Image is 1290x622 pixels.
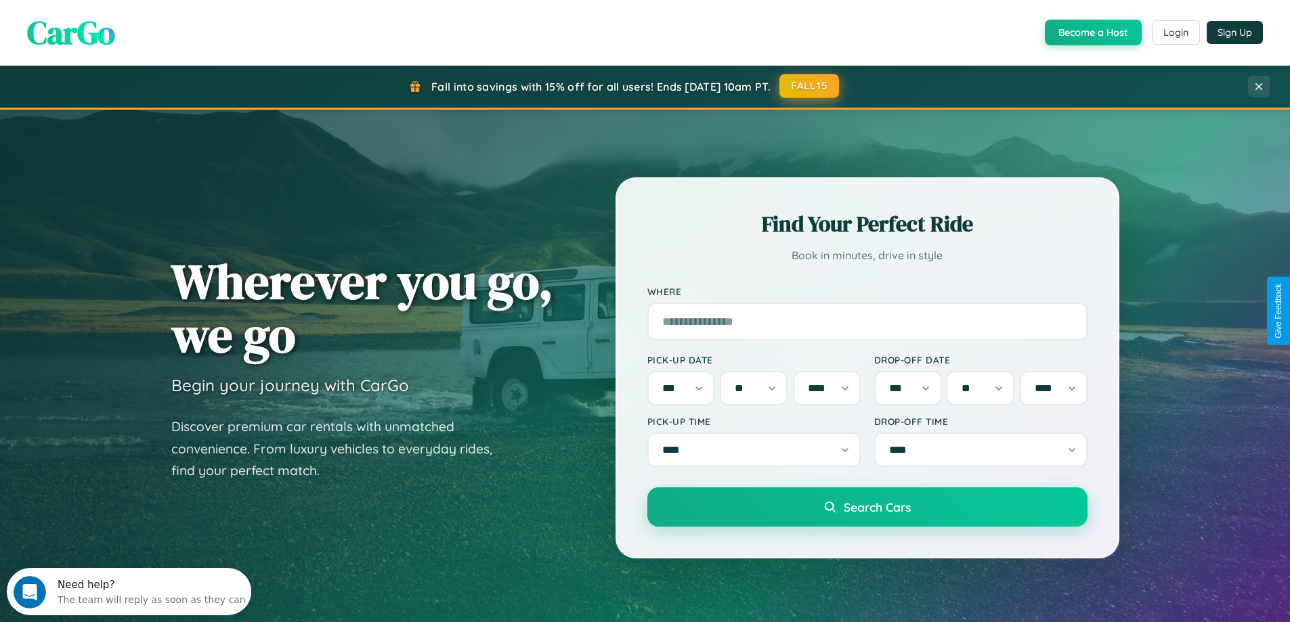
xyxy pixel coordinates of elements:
[647,246,1088,265] p: Book in minutes, drive in style
[171,375,409,395] h3: Begin your journey with CarGo
[647,416,861,427] label: Pick-up Time
[5,5,252,43] div: Open Intercom Messenger
[1152,20,1200,45] button: Login
[14,576,46,608] iframe: Intercom live chat
[51,12,239,22] div: Need help?
[874,354,1088,365] label: Drop-off Date
[431,80,771,93] span: Fall into savings with 15% off for all users! Ends [DATE] 10am PT.
[171,254,553,361] h1: Wherever you go, we go
[171,416,510,482] p: Discover premium car rentals with unmatched convenience. From luxury vehicles to everyday rides, ...
[647,354,861,365] label: Pick-up Date
[874,416,1088,427] label: Drop-off Time
[27,10,115,55] span: CarGo
[647,209,1088,239] h2: Find Your Perfect Ride
[51,22,239,37] div: The team will reply as soon as they can
[647,487,1088,527] button: Search Cars
[7,568,251,615] iframe: Intercom live chat discovery launcher
[1274,284,1283,338] div: Give Feedback
[1045,20,1142,45] button: Become a Host
[647,286,1088,297] label: Where
[844,499,911,514] span: Search Cars
[779,74,839,98] button: FALL15
[1207,21,1263,44] button: Sign Up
